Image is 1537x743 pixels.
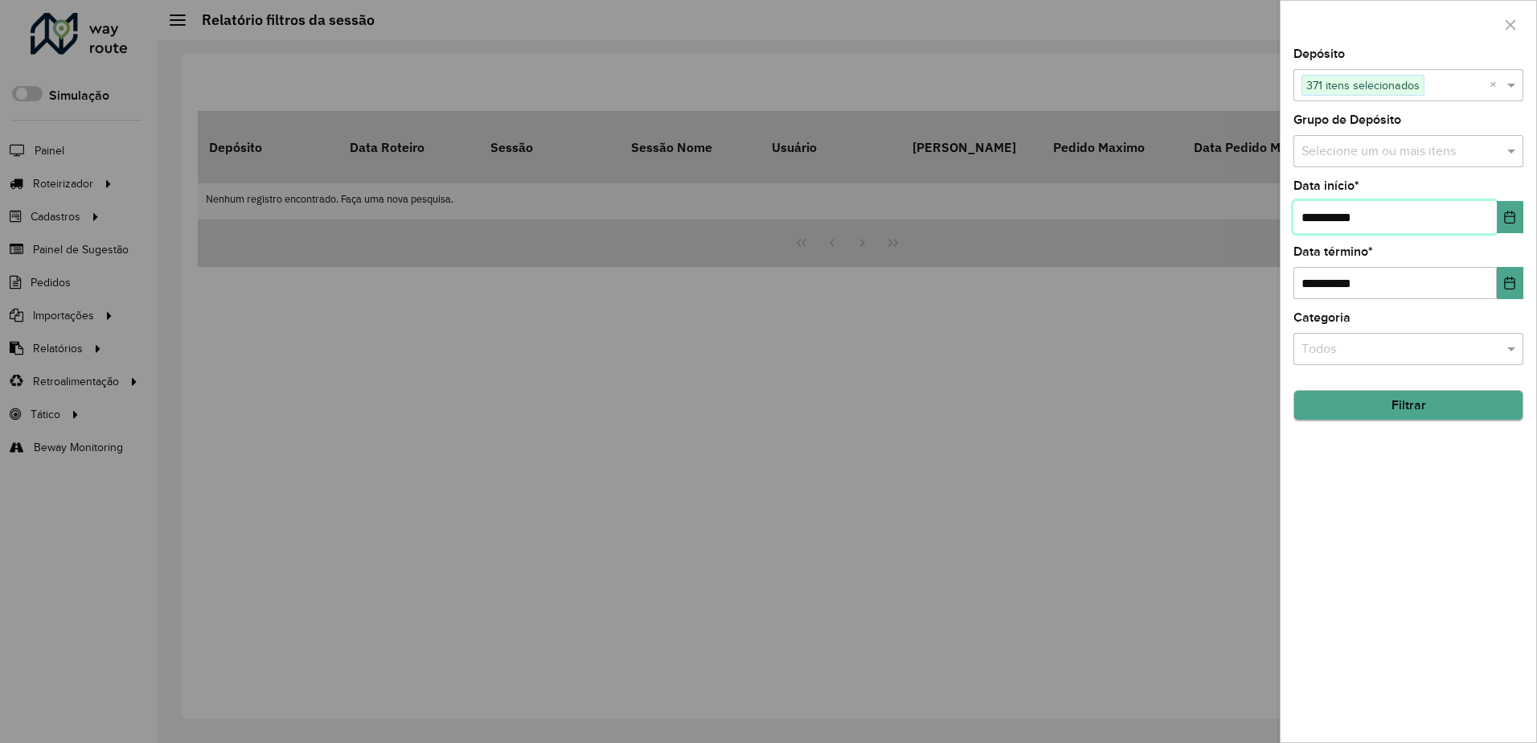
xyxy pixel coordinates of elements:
[1293,308,1351,327] label: Categoria
[1293,242,1373,261] label: Data término
[1293,176,1359,195] label: Data início
[1497,201,1523,233] button: Choose Date
[1497,267,1523,299] button: Choose Date
[1293,110,1401,129] label: Grupo de Depósito
[1302,76,1424,95] span: 371 itens selecionados
[1293,390,1523,421] button: Filtrar
[1490,76,1503,95] span: Clear all
[1293,44,1345,64] label: Depósito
